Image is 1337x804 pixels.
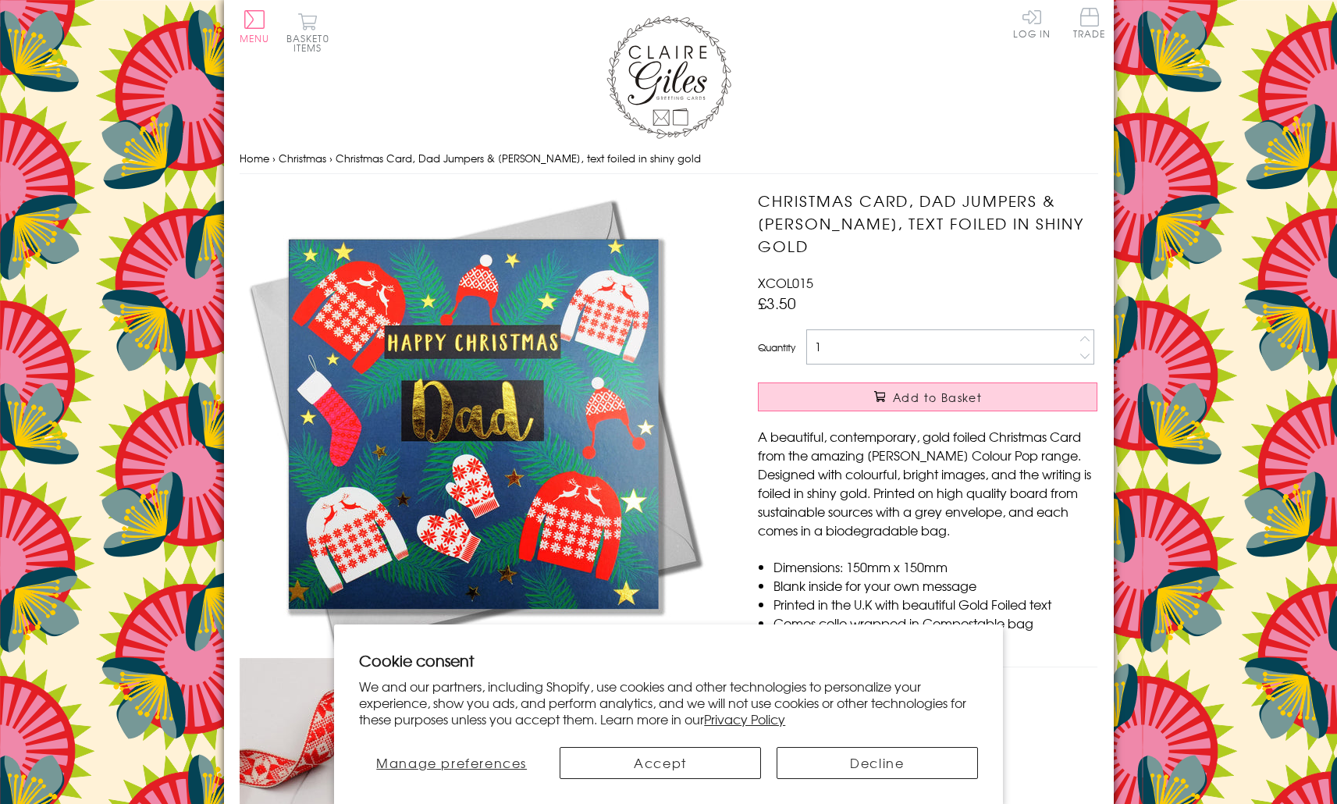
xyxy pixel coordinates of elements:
button: Basket0 items [286,12,329,52]
button: Decline [777,747,978,779]
p: A beautiful, contemporary, gold foiled Christmas Card from the amazing [PERSON_NAME] Colour Pop r... [758,427,1097,539]
span: › [272,151,276,165]
span: £3.50 [758,292,796,314]
button: Manage preferences [359,747,544,779]
img: Claire Giles Greetings Cards [606,16,731,139]
span: Trade [1073,8,1106,38]
button: Accept [560,747,761,779]
li: Dimensions: 150mm x 150mm [773,557,1097,576]
span: XCOL015 [758,273,813,292]
a: Trade [1073,8,1106,41]
a: Christmas [279,151,326,165]
img: Christmas Card, Dad Jumpers & Mittens, text foiled in shiny gold [240,190,708,658]
h1: Christmas Card, Dad Jumpers & [PERSON_NAME], text foiled in shiny gold [758,190,1097,257]
nav: breadcrumbs [240,143,1098,175]
a: Log In [1013,8,1051,38]
a: Home [240,151,269,165]
span: › [329,151,332,165]
span: 0 items [293,31,329,55]
span: Christmas Card, Dad Jumpers & [PERSON_NAME], text foiled in shiny gold [336,151,701,165]
h2: Cookie consent [359,649,978,671]
span: Add to Basket [893,390,982,405]
span: Menu [240,31,270,45]
li: Blank inside for your own message [773,576,1097,595]
span: Manage preferences [376,753,527,772]
label: Quantity [758,340,795,354]
p: We and our partners, including Shopify, use cookies and other technologies to personalize your ex... [359,678,978,727]
a: Privacy Policy [704,710,785,728]
button: Menu [240,10,270,43]
li: Comes cello wrapped in Compostable bag [773,614,1097,632]
button: Add to Basket [758,382,1097,411]
li: Printed in the U.K with beautiful Gold Foiled text [773,595,1097,614]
